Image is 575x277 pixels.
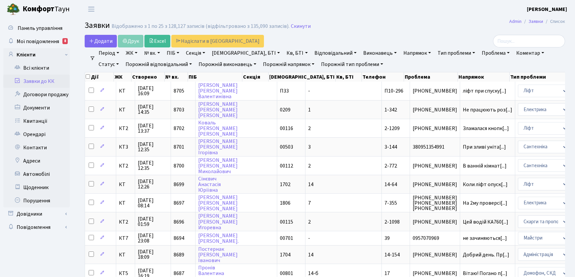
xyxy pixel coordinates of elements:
[174,87,184,95] span: 8705
[529,18,543,25] a: Заявки
[384,199,397,207] span: 7-355
[527,6,567,13] b: [PERSON_NAME]
[114,72,131,82] th: ЖК
[174,270,184,277] span: 8687
[198,245,238,264] a: Постернак[PERSON_NAME]Іванович
[138,142,168,152] span: [DATE] 12:35
[119,219,132,225] span: КТ2
[112,23,289,30] div: Відображено з 1 по 25 з 128,127 записів (відфільтровано з 135,090 записів).
[384,162,397,170] span: 2-772
[62,38,68,44] div: 8
[384,125,400,132] span: 2-1209
[174,199,184,207] span: 8697
[174,218,184,226] span: 8696
[463,181,508,188] span: Коли ліфт опуск[...]
[463,235,507,242] span: не зачиняються[...]
[196,59,259,70] a: Порожній виконавець
[384,270,390,277] span: 17
[174,106,184,113] span: 8703
[336,72,362,82] th: Кв, БТІ
[174,181,184,188] span: 8699
[183,47,208,59] a: Секція
[260,59,317,70] a: Порожній напрямок
[198,213,238,231] a: [PERSON_NAME][PERSON_NAME]Игоревна
[269,72,336,82] th: [DEMOGRAPHIC_DATA], БТІ
[280,218,293,226] span: 00115
[479,47,512,59] a: Проблема
[308,199,311,207] span: 7
[361,47,399,59] a: Виконавець
[3,48,70,61] a: Клієнти
[138,233,168,243] span: [DATE] 23:08
[198,138,238,156] a: [PERSON_NAME][PERSON_NAME]Ігорівна
[413,126,457,131] span: [PHONE_NUMBER]
[96,47,122,59] a: Період
[85,20,110,31] span: Заявки
[384,235,390,242] span: 39
[308,270,318,277] span: 14-б
[308,162,311,170] span: 2
[413,182,457,187] span: [PHONE_NUMBER]
[514,47,547,59] a: Коментар
[384,181,397,188] span: 14-64
[463,143,506,151] span: При зливі уніта[...]
[198,194,238,212] a: [PERSON_NAME][PERSON_NAME][PERSON_NAME]
[119,126,132,131] span: КТ2
[138,160,168,171] span: [DATE] 12:35
[138,198,168,208] span: [DATE] 08:14
[413,144,457,150] span: 380951354991
[3,114,70,128] a: Квитанції
[413,252,457,257] span: [PHONE_NUMBER]
[23,4,54,14] b: Комфорт
[23,4,70,15] span: Таун
[3,194,70,207] a: Порушення
[198,82,238,100] a: [PERSON_NAME][PERSON_NAME]Валентинівна
[404,72,458,82] th: Проблема
[280,87,289,95] span: П33
[174,162,184,170] span: 8700
[318,59,386,70] a: Порожній тип проблеми
[413,271,457,276] span: [PHONE_NUMBER]
[119,144,132,150] span: КТ3
[413,88,457,94] span: [PHONE_NUMBER]
[312,47,359,59] a: Відповідальний
[463,218,508,226] span: Цей водій КА760[...]
[209,47,283,59] a: [DEMOGRAPHIC_DATA], БТІ
[413,236,457,241] span: 0957070969
[280,199,290,207] span: 1806
[499,15,575,29] nav: breadcrumb
[463,106,512,113] span: Не працюють роз[...]
[308,181,313,188] span: 14
[89,37,113,45] span: Додати
[384,251,400,258] span: 14-154
[463,251,509,258] span: Добрий день. Пр[...]
[384,143,397,151] span: 3-144
[284,47,310,59] a: Кв, БТІ
[3,61,70,75] a: Всі клієнти
[3,35,70,48] a: Мої повідомлення8
[3,75,70,88] a: Заявки до КК
[119,236,132,241] span: КТ7
[463,87,506,95] span: ліфт при спуску[...]
[123,59,195,70] a: Порожній відповідальний
[510,72,568,82] th: Тип проблеми
[3,154,70,168] a: Адреси
[3,181,70,194] a: Щоденник
[280,162,293,170] span: 00112
[198,175,221,194] a: СінєвичАнастасіяЮріївна
[119,163,132,169] span: КТ2
[18,25,62,32] span: Панель управління
[413,107,457,112] span: [PHONE_NUMBER]
[413,219,457,225] span: [PHONE_NUMBER]
[308,87,310,95] span: -
[123,47,140,59] a: ЖК
[83,4,100,15] button: Переключити навігацію
[198,101,238,119] a: [PERSON_NAME][PERSON_NAME][PERSON_NAME]
[174,251,184,258] span: 8689
[138,179,168,189] span: [DATE] 12:26
[138,249,168,260] span: [DATE] 18:09
[96,59,122,70] a: Статус
[280,235,293,242] span: 00701
[3,22,70,35] a: Панель управління
[3,207,70,221] a: Довідники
